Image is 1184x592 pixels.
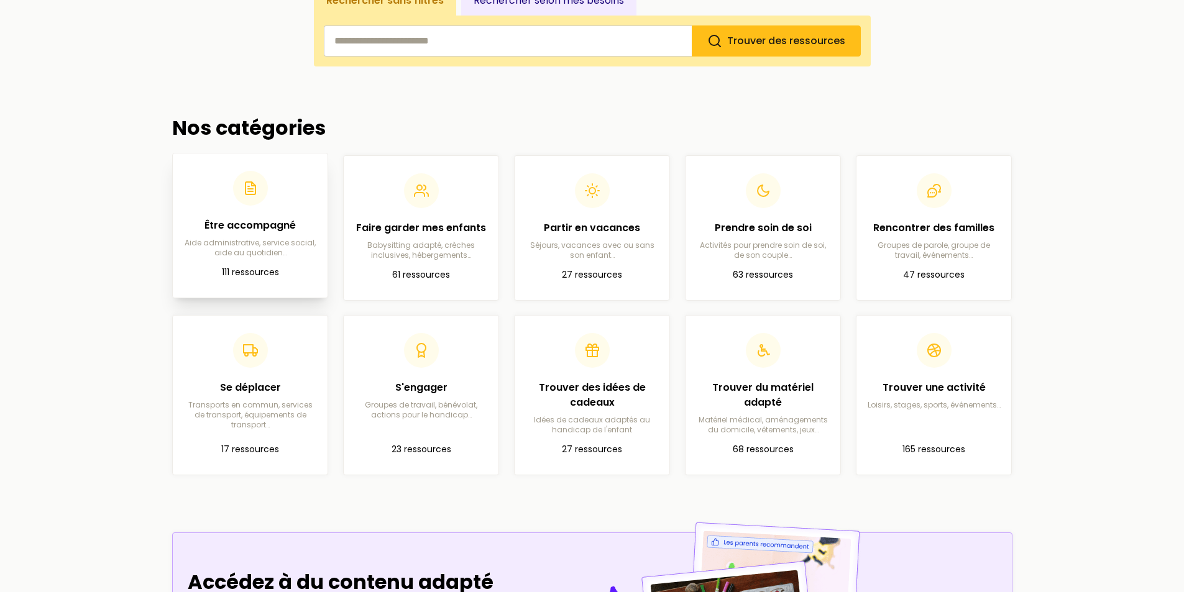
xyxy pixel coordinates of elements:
h2: S'engager [354,380,489,395]
p: 47 ressources [866,268,1001,283]
a: Trouver une activitéLoisirs, stages, sports, événements…165 ressources [856,315,1012,475]
p: 63 ressources [695,268,830,283]
p: 61 ressources [354,268,489,283]
h2: Se déplacer [183,380,318,395]
a: Être accompagnéAide administrative, service social, aide au quotidien…111 ressources [172,153,328,298]
h2: Trouver une activité [866,380,1001,395]
p: 68 ressources [695,442,830,457]
p: 17 ressources [183,442,318,457]
a: Trouver des idées de cadeauxIdées de cadeaux adaptés au handicap de l'enfant27 ressources [514,315,670,475]
p: 111 ressources [183,265,318,280]
h2: Prendre soin de soi [695,221,830,235]
a: Rencontrer des famillesGroupes de parole, groupe de travail, événements…47 ressources [856,155,1012,301]
p: 23 ressources [354,442,489,457]
h2: Nos catégories [172,116,1012,140]
p: Transports en commun, services de transport, équipements de transport… [183,400,318,430]
p: Aide administrative, service social, aide au quotidien… [183,238,318,258]
p: Loisirs, stages, sports, événements… [866,400,1001,410]
p: 27 ressources [525,268,659,283]
p: Activités pour prendre soin de soi, de son couple… [695,240,830,260]
p: Séjours, vacances avec ou sans son enfant… [525,240,659,260]
p: Matériel médical, aménagements du domicile, vêtements, jeux… [695,415,830,435]
button: Trouver des ressources [692,25,861,57]
p: Idées de cadeaux adaptés au handicap de l'enfant [525,415,659,435]
h2: Être accompagné [183,218,318,233]
h2: Trouver des idées de cadeaux [525,380,659,410]
p: Groupes de travail, bénévolat, actions pour le handicap… [354,400,489,420]
h2: Trouver du matériel adapté [695,380,830,410]
a: Trouver du matériel adaptéMatériel médical, aménagements du domicile, vêtements, jeux…68 ressources [685,315,841,475]
h2: Partir en vacances [525,221,659,235]
p: Groupes de parole, groupe de travail, événements… [866,240,1001,260]
p: Babysitting adapté, crèches inclusives, hébergements… [354,240,489,260]
a: Prendre soin de soiActivités pour prendre soin de soi, de son couple…63 ressources [685,155,841,301]
p: 27 ressources [525,442,659,457]
a: Partir en vacancesSéjours, vacances avec ou sans son enfant…27 ressources [514,155,670,301]
p: 165 ressources [866,442,1001,457]
a: Faire garder mes enfantsBabysitting adapté, crèches inclusives, hébergements…61 ressources [343,155,499,301]
a: S'engagerGroupes de travail, bénévolat, actions pour le handicap…23 ressources [343,315,499,475]
span: Trouver des ressources [727,34,845,48]
a: Se déplacerTransports en commun, services de transport, équipements de transport…17 ressources [172,315,328,475]
h2: Rencontrer des familles [866,221,1001,235]
h2: Faire garder mes enfants [354,221,489,235]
